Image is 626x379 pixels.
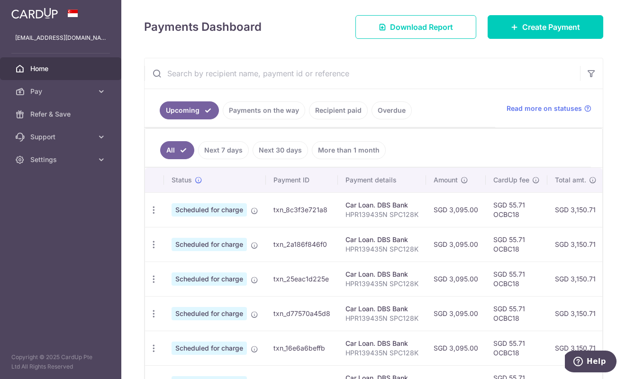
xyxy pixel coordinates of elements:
td: SGD 3,095.00 [426,262,486,296]
div: Car Loan. DBS Bank [345,270,418,279]
div: Car Loan. DBS Bank [345,339,418,348]
span: Create Payment [522,21,580,33]
td: txn_8c3f3e721a8 [266,192,338,227]
div: Car Loan. DBS Bank [345,304,418,314]
td: SGD 3,150.71 [547,262,604,296]
p: HPR139435N SPC128K [345,244,418,254]
th: Payment ID [266,168,338,192]
td: SGD 3,095.00 [426,296,486,331]
td: SGD 3,150.71 [547,296,604,331]
span: Download Report [390,21,453,33]
span: Settings [30,155,93,164]
p: HPR139435N SPC128K [345,279,418,289]
td: txn_2a186f846f0 [266,227,338,262]
td: SGD 55.71 OCBC18 [486,331,547,365]
td: txn_16e6a6beffb [266,331,338,365]
span: Home [30,64,93,73]
td: SGD 55.71 OCBC18 [486,262,547,296]
span: Scheduled for charge [172,272,247,286]
a: Payments on the way [223,101,305,119]
iframe: Opens a widget where you can find more information [565,351,617,374]
td: SGD 3,095.00 [426,192,486,227]
span: Scheduled for charge [172,203,247,217]
span: Read more on statuses [507,104,582,113]
a: Next 7 days [198,141,249,159]
p: HPR139435N SPC128K [345,348,418,358]
span: Scheduled for charge [172,342,247,355]
a: Create Payment [488,15,603,39]
span: Support [30,132,93,142]
a: Recipient paid [309,101,368,119]
td: SGD 3,095.00 [426,331,486,365]
p: HPR139435N SPC128K [345,314,418,323]
a: Overdue [372,101,412,119]
th: Payment details [338,168,426,192]
a: Upcoming [160,101,219,119]
span: Total amt. [555,175,586,185]
td: txn_25eac1d225e [266,262,338,296]
td: SGD 3,150.71 [547,227,604,262]
span: Scheduled for charge [172,238,247,251]
a: Download Report [355,15,476,39]
div: Car Loan. DBS Bank [345,200,418,210]
input: Search by recipient name, payment id or reference [145,58,580,89]
p: HPR139435N SPC128K [345,210,418,219]
td: SGD 3,150.71 [547,192,604,227]
span: Scheduled for charge [172,307,247,320]
a: Next 30 days [253,141,308,159]
span: Pay [30,87,93,96]
td: SGD 55.71 OCBC18 [486,296,547,331]
img: CardUp [11,8,58,19]
a: Read more on statuses [507,104,591,113]
p: [EMAIL_ADDRESS][DOMAIN_NAME] [15,33,106,43]
td: txn_d77570a45d8 [266,296,338,331]
span: Amount [434,175,458,185]
h4: Payments Dashboard [144,18,262,36]
td: SGD 55.71 OCBC18 [486,227,547,262]
td: SGD 3,095.00 [426,227,486,262]
span: CardUp fee [493,175,529,185]
div: Car Loan. DBS Bank [345,235,418,244]
a: All [160,141,194,159]
span: Status [172,175,192,185]
span: Refer & Save [30,109,93,119]
td: SGD 55.71 OCBC18 [486,192,547,227]
td: SGD 3,150.71 [547,331,604,365]
a: More than 1 month [312,141,386,159]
